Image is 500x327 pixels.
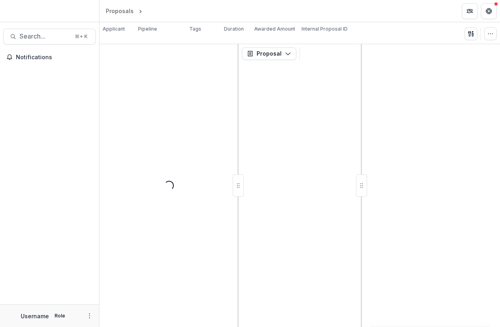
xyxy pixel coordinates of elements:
[106,7,134,15] div: Proposals
[19,33,70,40] span: Search...
[85,311,94,321] button: More
[73,32,89,41] div: ⌘ + K
[242,47,296,60] button: Proposal
[3,51,96,64] button: Notifications
[103,5,137,17] a: Proposals
[481,3,497,19] button: Get Help
[103,5,178,17] nav: breadcrumb
[52,312,68,319] p: Role
[224,25,244,33] p: Duration
[16,54,93,61] span: Notifications
[462,3,478,19] button: Partners
[21,312,49,320] p: Username
[189,25,201,33] p: Tags
[302,25,348,33] p: Internal Proposal ID
[138,25,157,33] p: Pipeline
[254,25,295,33] p: Awarded Amount
[103,25,125,33] p: Applicant
[3,29,96,45] button: Search...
